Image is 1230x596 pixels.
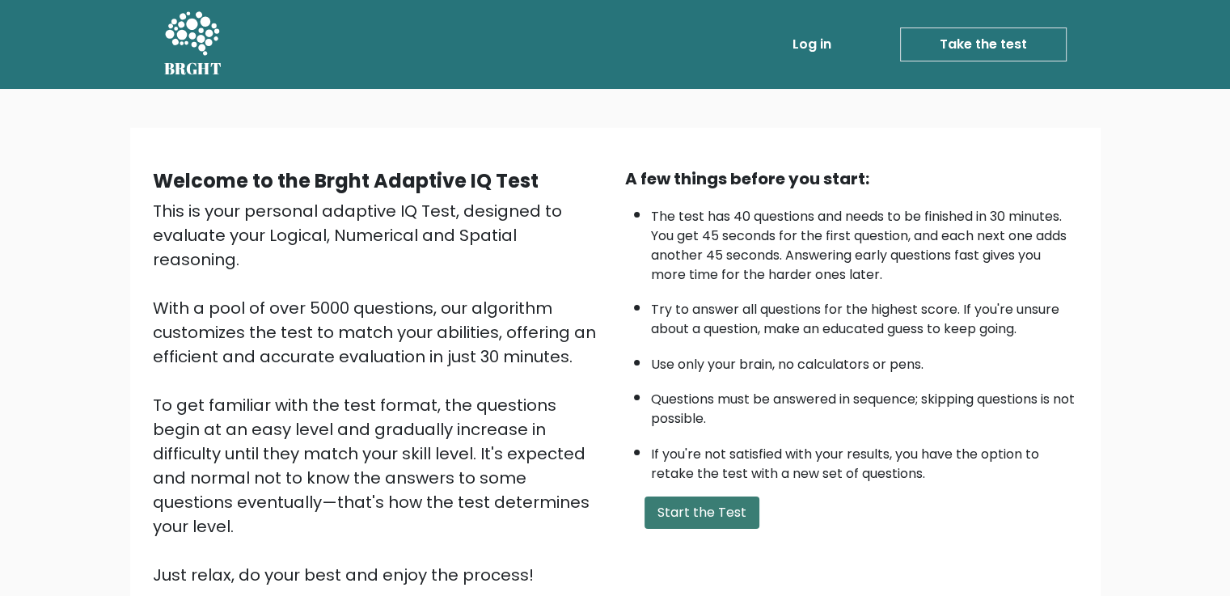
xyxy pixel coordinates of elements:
[900,27,1067,61] a: Take the test
[651,437,1078,484] li: If you're not satisfied with your results, you have the option to retake the test with a new set ...
[786,28,838,61] a: Log in
[651,199,1078,285] li: The test has 40 questions and needs to be finished in 30 minutes. You get 45 seconds for the firs...
[625,167,1078,191] div: A few things before you start:
[153,199,606,587] div: This is your personal adaptive IQ Test, designed to evaluate your Logical, Numerical and Spatial ...
[645,497,759,529] button: Start the Test
[164,59,222,78] h5: BRGHT
[651,347,1078,374] li: Use only your brain, no calculators or pens.
[651,382,1078,429] li: Questions must be answered in sequence; skipping questions is not possible.
[651,292,1078,339] li: Try to answer all questions for the highest score. If you're unsure about a question, make an edu...
[164,6,222,82] a: BRGHT
[153,167,539,194] b: Welcome to the Brght Adaptive IQ Test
